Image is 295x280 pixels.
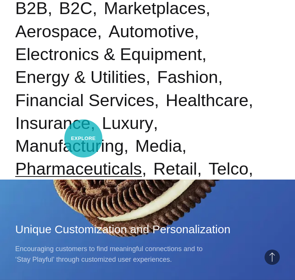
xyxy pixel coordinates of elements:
h2: Unique Customization and Personalization [15,222,280,237]
a: Fashion [157,67,218,87]
a: Pharmaceuticals [15,159,142,178]
a: Media [135,136,182,156]
p: Encouraging customers to find meaningful connections and to ‘Stay Playful’ through customized use... [15,243,206,265]
a: Aerospace [15,22,97,41]
a: Insurance [15,113,91,133]
a: Automotive [108,22,194,41]
a: Energy & Utilities [15,67,146,87]
a: Healthcare [166,91,249,110]
a: Manufacturing [15,136,124,156]
a: Telco [209,159,249,178]
a: Retail [153,159,197,178]
a: Electronics & Equipment [15,45,202,64]
button: Back to Top [265,250,280,265]
a: Financial Services [15,91,154,110]
a: Luxury [102,113,153,133]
